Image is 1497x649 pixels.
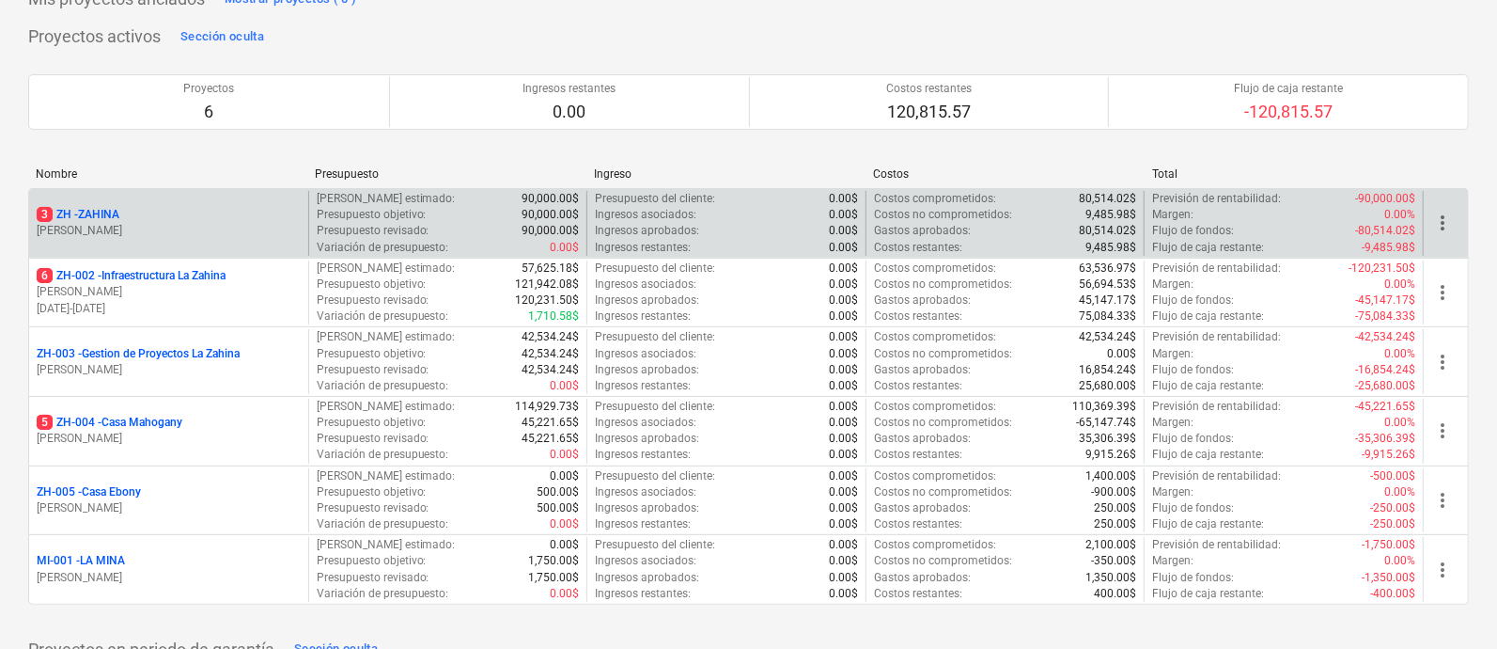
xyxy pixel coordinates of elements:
iframe: Chat Widget [1403,559,1497,649]
p: Gastos aprobados : [874,570,971,586]
p: Proyectos activos [28,25,161,48]
p: 9,915.26$ [1085,447,1136,463]
p: Margen : [1152,415,1193,431]
p: [PERSON_NAME] estimado : [317,191,456,207]
span: 5 [37,415,53,430]
p: [PERSON_NAME] [37,223,301,239]
p: 0.00$ [829,399,858,415]
p: Flujo de caja restante : [1152,240,1264,256]
p: 16,854.24$ [1079,362,1136,378]
p: [PERSON_NAME] estimado : [317,261,456,277]
p: Previsión de rentabilidad : [1152,329,1281,345]
span: more_vert [1431,419,1454,442]
p: 0.00$ [829,415,858,431]
p: Ingresos aprobados : [595,500,699,516]
p: Costos comprometidos : [874,329,996,345]
p: 90,000.00$ [522,207,579,223]
p: Proyectos [183,81,234,97]
p: Costos restantes : [874,516,962,532]
p: -45,147.17$ [1355,293,1415,309]
p: 56,694.53$ [1079,277,1136,293]
p: Costos comprometidos : [874,468,996,484]
p: Margen : [1152,346,1193,362]
p: -16,854.24$ [1355,362,1415,378]
span: 6 [37,268,53,283]
p: 0.00$ [829,261,858,277]
div: Widget de chat [1403,559,1497,649]
p: 6 [183,101,234,123]
div: Presupuesto [315,167,579,181]
p: Ingresos aprobados : [595,362,699,378]
p: ZH - ZAHINA [37,207,119,223]
p: 0.00$ [829,484,858,500]
p: 0.00$ [829,191,858,207]
p: Flujo de caja restante [1234,81,1343,97]
p: -1,750.00$ [1362,537,1415,553]
p: 63,536.97$ [1079,261,1136,277]
p: [PERSON_NAME] [37,284,301,300]
p: ZH-004 - Casa Mahogany [37,415,182,431]
p: -9,915.26$ [1362,447,1415,463]
p: 0.00$ [829,447,858,463]
p: 0.00$ [829,553,858,569]
div: 3ZH -ZAHINA[PERSON_NAME] [37,207,301,239]
p: Costos restantes : [874,240,962,256]
div: 6ZH-002 -Infraestructura La Zahina[PERSON_NAME][DATE]-[DATE] [37,268,301,316]
p: 0.00$ [550,516,579,532]
p: -250.00$ [1370,516,1415,532]
p: 0.00$ [550,468,579,484]
p: 0.00% [1384,207,1415,223]
p: 400.00$ [1094,586,1136,602]
p: Presupuesto del cliente : [595,468,715,484]
p: 120,815.57 [886,101,972,123]
p: Flujo de caja restante : [1152,586,1264,602]
p: MI-001 - LA MINA [37,553,125,569]
p: Flujo de caja restante : [1152,309,1264,324]
p: 0.00$ [829,362,858,378]
p: Presupuesto revisado : [317,500,429,516]
p: 42,534.24$ [522,362,579,378]
p: -500.00$ [1370,468,1415,484]
p: Variación de presupuesto : [317,240,449,256]
p: Ingresos restantes : [595,378,691,394]
div: ZH-005 -Casa Ebony[PERSON_NAME] [37,484,301,516]
p: Costos no comprometidos : [874,207,1012,223]
p: Previsión de rentabilidad : [1152,191,1281,207]
div: Ingreso [594,167,858,181]
p: Presupuesto objetivo : [317,346,427,362]
p: Variación de presupuesto : [317,447,449,463]
p: 250.00$ [1094,500,1136,516]
span: more_vert [1431,351,1454,373]
p: -75,084.33$ [1355,309,1415,324]
span: more_vert [1431,489,1454,512]
p: Costos no comprometidos : [874,484,1012,500]
p: Ingresos aprobados : [595,570,699,586]
p: 0.00$ [1107,346,1136,362]
p: Costos restantes [886,81,972,97]
p: Costos restantes : [874,309,962,324]
p: Gastos aprobados : [874,293,971,309]
p: 0.00$ [829,277,858,293]
p: Ingresos restantes : [595,516,691,532]
p: -90,000.00$ [1355,191,1415,207]
p: Costos restantes : [874,586,962,602]
span: more_vert [1431,212,1454,234]
p: [PERSON_NAME] [37,500,301,516]
p: 0.00% [1384,415,1415,431]
p: Costos no comprometidos : [874,277,1012,293]
p: Previsión de rentabilidad : [1152,261,1281,277]
p: 0.00$ [829,329,858,345]
p: Previsión de rentabilidad : [1152,468,1281,484]
p: 0.00$ [550,586,579,602]
p: 0.00% [1384,346,1415,362]
p: Flujo de fondos : [1152,362,1234,378]
p: 250.00$ [1094,516,1136,532]
p: 25,680.00$ [1079,378,1136,394]
p: Costos comprometidos : [874,399,996,415]
p: 0.00$ [829,207,858,223]
p: Presupuesto revisado : [317,223,429,239]
p: 0.00$ [829,346,858,362]
p: Costos no comprometidos : [874,415,1012,431]
p: 42,534.24$ [1079,329,1136,345]
p: ZH-005 - Casa Ebony [37,484,141,500]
